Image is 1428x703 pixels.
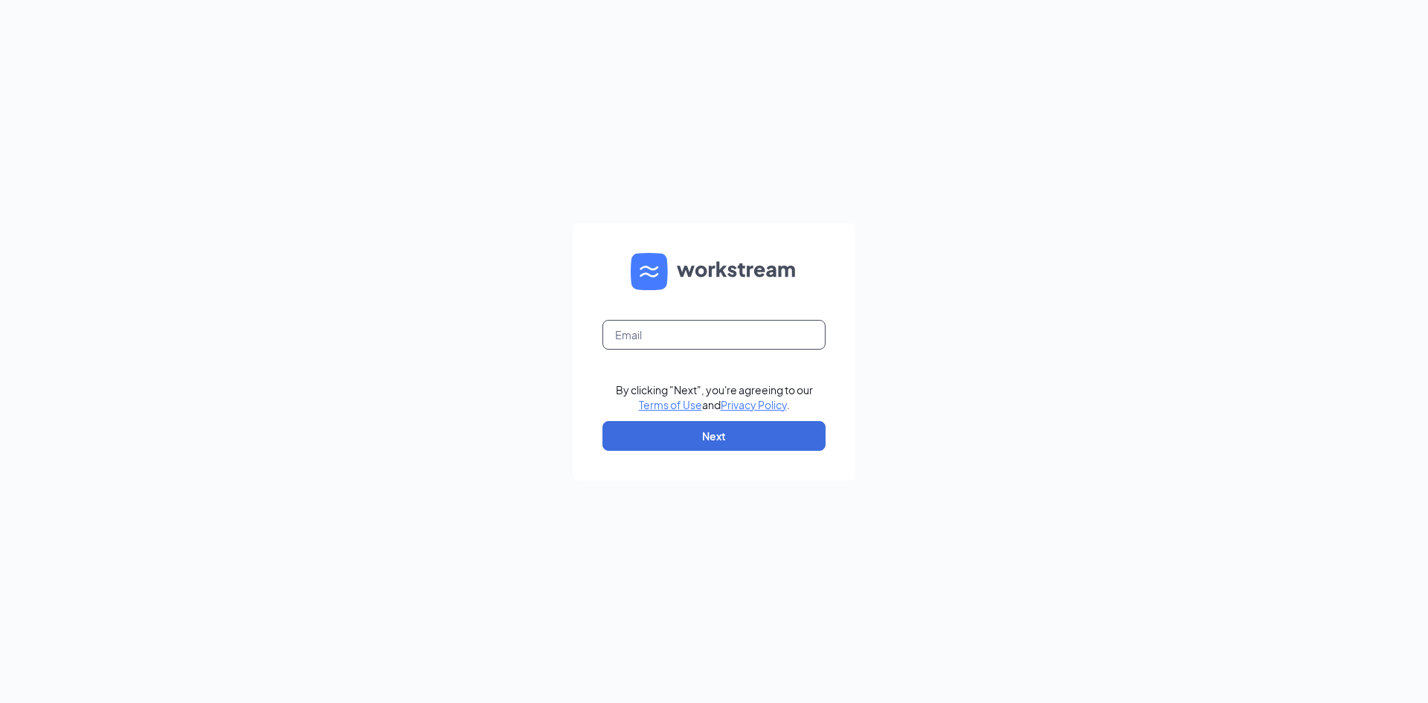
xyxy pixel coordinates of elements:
[602,421,826,451] button: Next
[721,398,787,411] a: Privacy Policy
[639,398,702,411] a: Terms of Use
[602,320,826,350] input: Email
[616,382,813,412] div: By clicking "Next", you're agreeing to our and .
[631,253,797,290] img: WS logo and Workstream text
